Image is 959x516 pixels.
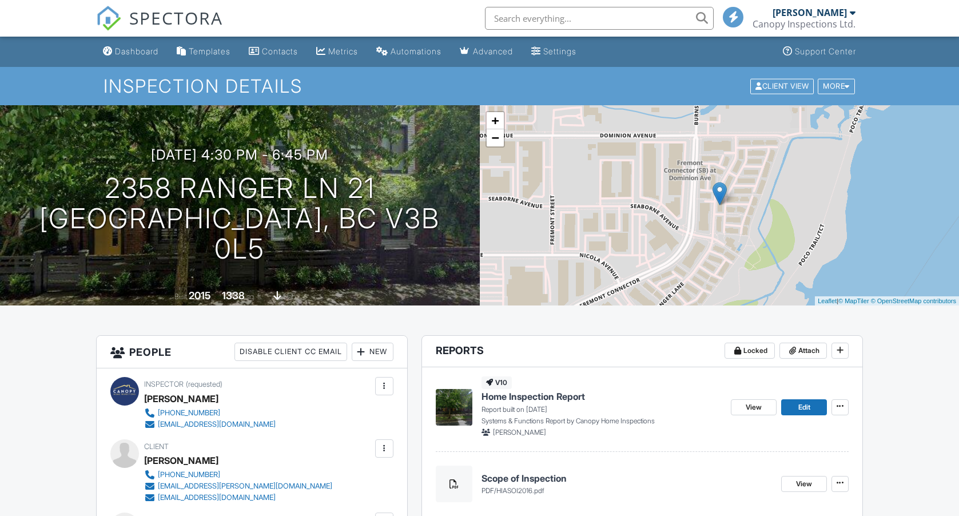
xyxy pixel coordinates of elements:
[485,7,714,30] input: Search everything...
[104,76,856,96] h1: Inspection Details
[750,78,814,94] div: Client View
[97,336,407,368] h3: People
[144,452,218,469] div: [PERSON_NAME]
[749,81,817,90] a: Client View
[527,41,581,62] a: Settings
[871,297,956,304] a: © OpenStreetMap contributors
[328,46,358,56] div: Metrics
[222,289,245,301] div: 1338
[312,41,363,62] a: Metrics
[144,469,332,481] a: [PHONE_NUMBER]
[818,78,855,94] div: More
[487,112,504,129] a: Zoom in
[189,289,211,301] div: 2015
[391,46,441,56] div: Automations
[158,482,332,491] div: [EMAIL_ADDRESS][PERSON_NAME][DOMAIN_NAME]
[158,470,220,479] div: [PHONE_NUMBER]
[174,292,187,301] span: Built
[158,420,276,429] div: [EMAIL_ADDRESS][DOMAIN_NAME]
[487,129,504,146] a: Zoom out
[372,41,446,62] a: Automations (Basic)
[144,419,276,430] a: [EMAIL_ADDRESS][DOMAIN_NAME]
[283,292,296,301] span: slab
[244,41,303,62] a: Contacts
[262,46,298,56] div: Contacts
[129,6,223,30] span: SPECTORA
[473,46,513,56] div: Advanced
[838,297,869,304] a: © MapTiler
[144,442,169,451] span: Client
[144,407,276,419] a: [PHONE_NUMBER]
[144,390,218,407] div: [PERSON_NAME]
[246,292,262,301] span: sq. ft.
[98,41,163,62] a: Dashboard
[172,41,235,62] a: Templates
[18,173,461,264] h1: 2358 Ranger Ln 21 [GEOGRAPHIC_DATA], BC V3B 0L5
[96,15,223,39] a: SPECTORA
[115,46,158,56] div: Dashboard
[144,380,184,388] span: Inspector
[818,297,837,304] a: Leaflet
[352,343,393,361] div: New
[795,46,856,56] div: Support Center
[815,296,959,306] div: |
[186,380,222,388] span: (requested)
[773,7,847,18] div: [PERSON_NAME]
[543,46,576,56] div: Settings
[151,147,328,162] h3: [DATE] 4:30 pm - 6:45 pm
[753,18,855,30] div: Canopy Inspections Ltd.
[189,46,230,56] div: Templates
[96,6,121,31] img: The Best Home Inspection Software - Spectora
[144,481,332,492] a: [EMAIL_ADDRESS][PERSON_NAME][DOMAIN_NAME]
[158,493,276,502] div: [EMAIL_ADDRESS][DOMAIN_NAME]
[455,41,518,62] a: Advanced
[158,408,220,418] div: [PHONE_NUMBER]
[778,41,861,62] a: Support Center
[144,492,332,503] a: [EMAIL_ADDRESS][DOMAIN_NAME]
[234,343,347,361] div: Disable Client CC Email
